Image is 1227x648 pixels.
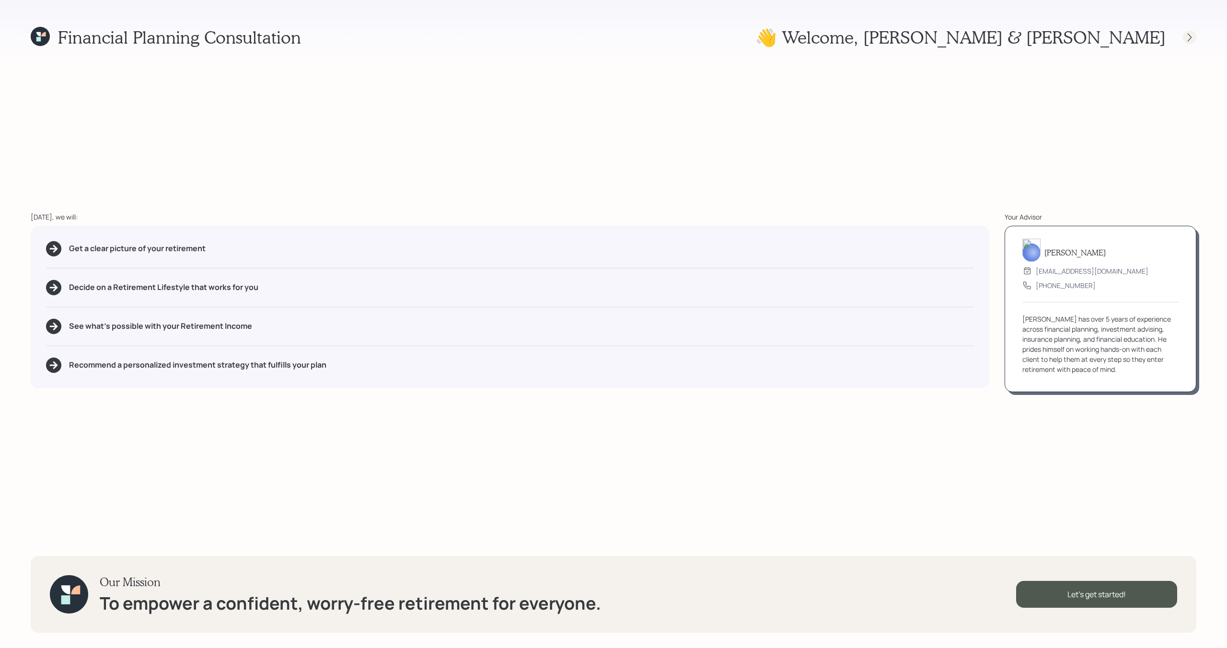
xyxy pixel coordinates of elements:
h5: See what's possible with your Retirement Income [69,322,252,331]
div: [EMAIL_ADDRESS][DOMAIN_NAME] [1036,266,1148,276]
h1: 👋 Welcome , [PERSON_NAME] & [PERSON_NAME] [755,27,1166,47]
div: Your Advisor [1005,212,1196,222]
div: [PERSON_NAME] has over 5 years of experience across financial planning, investment advising, insu... [1022,314,1179,374]
h5: Recommend a personalized investment strategy that fulfills your plan [69,360,326,370]
h5: Decide on a Retirement Lifestyle that works for you [69,283,258,292]
div: [PHONE_NUMBER] [1036,280,1096,290]
img: michael-russo-headshot.png [1022,239,1041,262]
h5: [PERSON_NAME] [1044,248,1106,257]
h5: Get a clear picture of your retirement [69,244,206,253]
h1: To empower a confident, worry-free retirement for everyone. [100,593,601,613]
div: Let's get started! [1016,581,1177,608]
div: [DATE], we will: [31,212,989,222]
h3: Our Mission [100,575,601,589]
h1: Financial Planning Consultation [58,27,301,47]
